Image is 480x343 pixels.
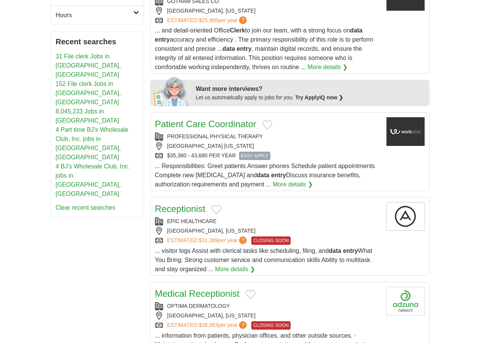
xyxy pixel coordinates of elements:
[212,205,221,214] button: Add to favorite jobs
[239,236,247,244] span: ?
[155,36,170,43] strong: entry
[155,312,380,320] div: [GEOGRAPHIC_DATA], [US_STATE]
[199,237,218,243] span: $31,389
[215,265,255,274] a: More details ❯
[386,117,425,146] img: Company logo
[56,11,133,20] h2: Hours
[155,302,380,310] div: OPTIMA DERMATOLOGY
[155,27,373,70] span: ... and detail-oriented Office to join our team, with a strong focus on accuracy and efficiency ....
[155,204,205,214] a: Receptionist
[155,227,380,235] div: [GEOGRAPHIC_DATA], [US_STATE]
[155,119,256,129] a: Patient Care Coordinator
[271,172,286,178] strong: entry
[251,321,291,330] span: CLOSING SOON
[56,204,116,211] a: Clear recent searches
[155,7,380,15] div: [GEOGRAPHIC_DATA], [US_STATE]
[350,27,363,34] strong: data
[273,180,313,189] a: More details ❯
[56,36,139,47] h2: Recent searches
[222,45,235,52] strong: data
[56,53,121,78] a: 31 File clerk Jobs in [GEOGRAPHIC_DATA], [GEOGRAPHIC_DATA]
[56,108,120,124] a: 8,045,233 Jobs in [GEOGRAPHIC_DATA]
[153,76,190,106] img: apply-iq-scientist.png
[343,248,358,254] strong: entry
[155,288,239,299] a: Medical Receptionist
[51,6,144,24] a: Hours
[155,142,380,150] div: [GEOGRAPHIC_DATA] [US_STATE]
[295,94,343,100] a: Try ApplyIQ now ❯
[257,172,270,178] strong: data
[237,45,252,52] strong: entry
[230,27,245,34] strong: Clerk
[386,287,425,315] img: Company logo
[199,322,218,328] span: $38,953
[56,126,129,160] a: 4 Part time BJ's Wholesale Club, Inc. jobs in [GEOGRAPHIC_DATA], [GEOGRAPHIC_DATA]
[167,16,249,24] a: ESTIMATED:$25,985per year?
[329,248,341,254] strong: data
[155,152,380,160] div: $35,360 - 43,680 PER YEAR
[155,163,375,188] span: ... Responsibilities: Greet patients Answer phones Schedule patient appointments Complete new [ME...
[251,236,291,245] span: CLOSING SOON
[199,17,218,23] span: $25,985
[155,248,372,272] span: ... visitor logs Assist with clerical tasks like scheduling, filing, and What You Bring: Strong c...
[239,16,247,24] span: ?
[386,202,425,231] img: Company logo
[246,290,255,299] button: Add to favorite jobs
[155,133,380,141] div: PROFESSIONAL PHYSICAL THERAPY
[196,84,425,94] div: Want more interviews?
[155,217,380,225] div: EPIC HEALTHCARE
[167,321,249,330] a: ESTIMATED:$38,953per year?
[167,236,249,245] a: ESTIMATED:$31,389per year?
[262,120,272,129] button: Add to favorite jobs
[56,163,130,197] a: 4 BJ's Wholesale Club, Inc. jobs in [GEOGRAPHIC_DATA], [GEOGRAPHIC_DATA]
[239,152,270,160] span: EASY APPLY
[56,81,121,105] a: 152 File clerk Jobs in [GEOGRAPHIC_DATA], [GEOGRAPHIC_DATA]
[196,94,425,102] div: Let us automatically apply to jobs for you.
[307,63,347,72] a: More details ❯
[239,321,247,329] span: ?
